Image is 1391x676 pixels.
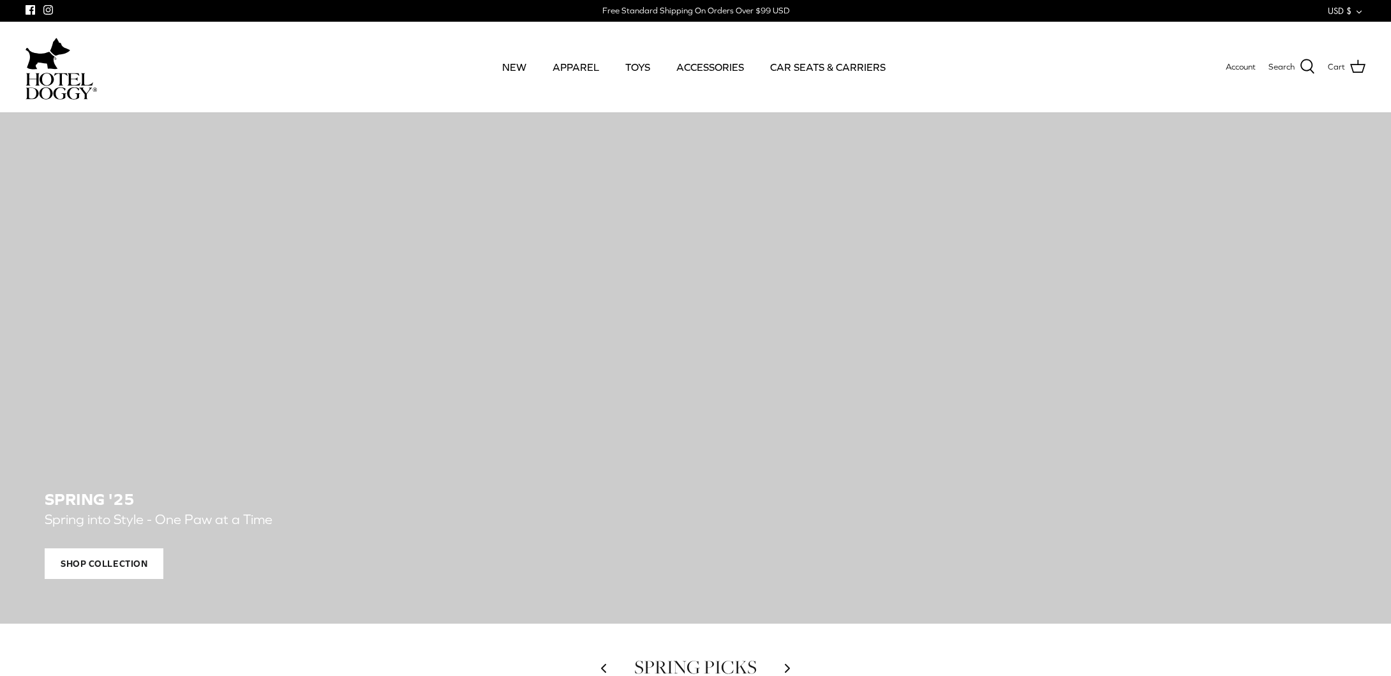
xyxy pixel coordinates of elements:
[1226,61,1256,74] a: Account
[45,548,163,579] span: Shop Collection
[1328,59,1365,75] a: Cart
[26,5,35,15] a: Facebook
[1268,61,1295,74] span: Search
[602,1,789,20] a: Free Standard Shipping On Orders Over $99 USD
[1328,61,1345,74] span: Cart
[614,45,662,89] a: TOYS
[26,34,70,73] img: dog-icon.svg
[602,5,789,17] div: Free Standard Shipping On Orders Over $99 USD
[665,45,755,89] a: ACCESSORIES
[45,509,625,531] p: Spring into Style - One Paw at a Time
[26,73,97,100] img: hoteldoggycom
[190,45,1198,89] div: Primary navigation
[759,45,897,89] a: CAR SEATS & CARRIERS
[45,490,1347,509] h2: SPRING '25
[491,45,538,89] a: NEW
[43,5,53,15] a: Instagram
[541,45,611,89] a: APPAREL
[1226,62,1256,71] span: Account
[1268,59,1315,75] a: Search
[26,34,97,100] a: hoteldoggycom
